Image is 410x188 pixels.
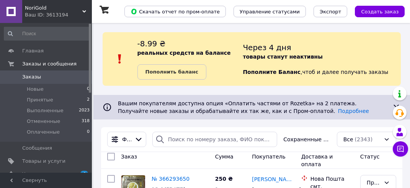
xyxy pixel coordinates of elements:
[22,158,65,165] span: Товары и услуги
[87,96,90,103] span: 2
[80,171,88,177] span: 4
[360,154,380,160] span: Статус
[145,69,198,75] b: Пополнить баланс
[393,141,408,157] button: Чат с покупателем
[361,9,399,15] span: Создать заказ
[82,118,90,125] span: 318
[243,38,401,80] div: , чтоб и далее получать заказы
[137,39,166,48] span: -8.99 ₴
[87,129,90,136] span: 0
[131,8,220,15] span: Скачать отчет по пром-оплате
[25,5,82,11] span: NoriGold
[27,107,64,114] span: Выполненные
[22,145,52,152] span: Сообщения
[215,176,233,182] span: 250 ₴
[121,154,137,160] span: Заказ
[27,86,44,93] span: Новые
[252,154,286,160] span: Покупатель
[27,96,53,103] span: Принятые
[320,9,341,15] span: Экспорт
[4,27,90,41] input: Поиск
[310,175,354,183] div: Нова Пошта
[122,136,131,143] span: Фильтры
[87,86,90,93] span: 0
[27,118,60,125] span: Отмененные
[301,154,333,167] span: Доставка и оплата
[243,43,291,52] span: Через 4 дня
[152,176,189,182] a: № 366293650
[22,171,57,178] span: Уведомления
[79,107,90,114] span: 2023
[118,100,369,114] span: Вашим покупателям доступна опция «Оплатить частями от Rozetka» на 2 платежа. Получайте новые зака...
[314,6,347,17] button: Экспорт
[152,132,278,147] input: Поиск по номеру заказа, ФИО покупателя, номеру телефона, Email, номеру накладной
[338,108,369,114] a: Подробнее
[22,47,44,54] span: Главная
[124,6,226,17] button: Скачать отчет по пром-оплате
[27,129,60,136] span: Оплаченные
[22,74,41,80] span: Заказы
[367,178,381,187] div: Принят
[25,11,92,18] div: Ваш ID: 3613194
[240,9,300,15] span: Управление статусами
[343,136,353,143] span: Все
[234,6,306,17] button: Управление статусами
[252,175,295,183] a: [PERSON_NAME]
[137,50,231,56] b: реальных средств на балансе
[355,136,373,142] span: (2343)
[215,154,234,160] span: Сумма
[243,54,322,60] b: товары станут неактивны
[114,53,126,65] img: :exclamation:
[243,69,301,75] b: Пополните Баланс
[355,6,405,17] button: Создать заказ
[137,64,206,80] a: Пополнить баланс
[283,136,330,143] span: Сохраненные фильтры:
[347,8,405,14] a: Создать заказ
[22,60,77,67] span: Заказы и сообщения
